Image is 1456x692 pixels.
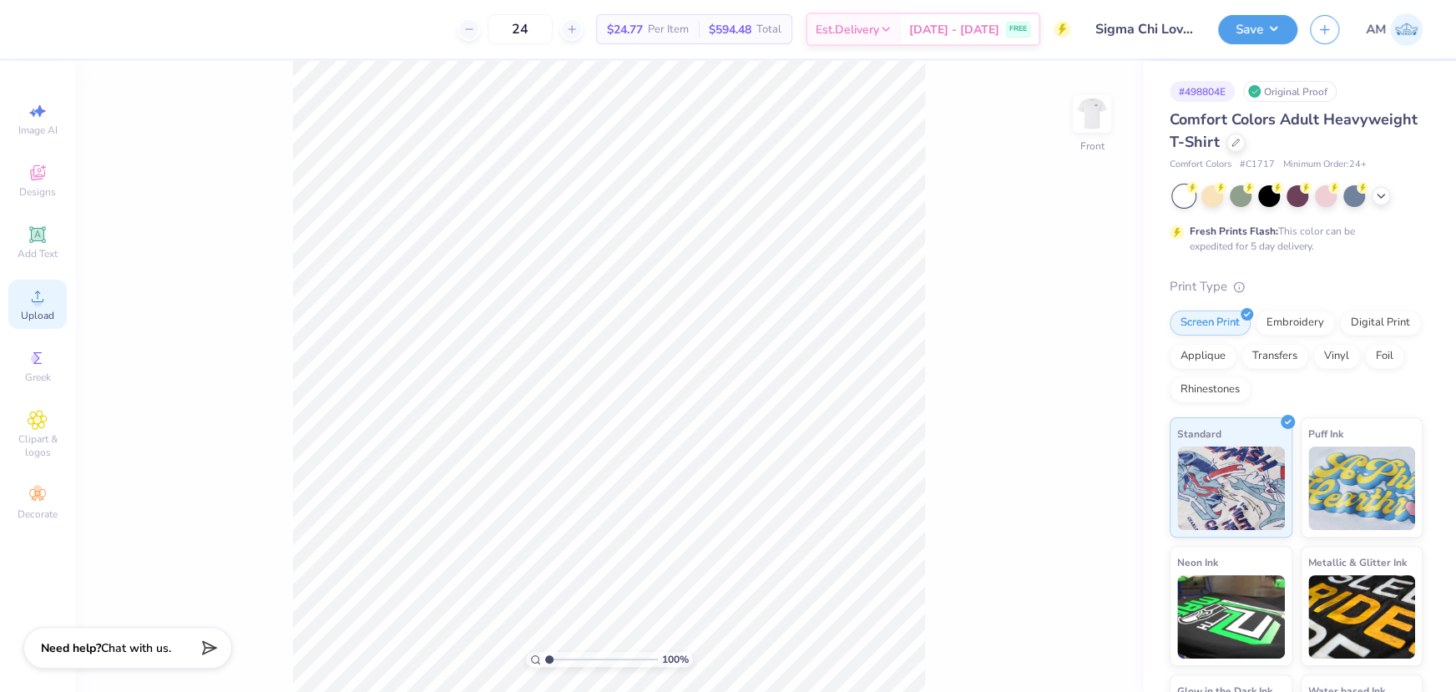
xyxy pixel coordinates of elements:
[909,21,999,38] span: [DATE] - [DATE]
[488,14,553,44] input: – –
[1170,377,1251,402] div: Rhinestones
[18,124,58,137] span: Image AI
[1308,425,1343,442] span: Puff Ink
[1308,553,1407,571] span: Metallic & Glitter Ink
[1170,109,1418,152] span: Comfort Colors Adult Heavyweight T-Shirt
[1256,311,1335,336] div: Embroidery
[1390,13,1423,46] img: Arvi Mikhail Parcero
[1366,13,1423,46] a: AM
[1170,158,1231,172] span: Comfort Colors
[1308,575,1416,659] img: Metallic & Glitter Ink
[1177,575,1285,659] img: Neon Ink
[662,652,689,667] span: 100 %
[1177,447,1285,530] img: Standard
[1366,20,1386,39] span: AM
[1340,311,1421,336] div: Digital Print
[1365,344,1404,369] div: Foil
[1313,344,1360,369] div: Vinyl
[19,185,56,199] span: Designs
[1218,15,1297,44] button: Save
[8,432,67,459] span: Clipart & logos
[1243,81,1337,102] div: Original Proof
[101,640,171,656] span: Chat with us.
[18,247,58,260] span: Add Text
[1283,158,1367,172] span: Minimum Order: 24 +
[21,309,54,322] span: Upload
[1083,13,1206,46] input: Untitled Design
[1170,344,1236,369] div: Applique
[1075,97,1109,130] img: Front
[1080,139,1105,154] div: Front
[1177,425,1221,442] span: Standard
[41,640,101,656] strong: Need help?
[1170,277,1423,296] div: Print Type
[25,371,51,384] span: Greek
[1170,311,1251,336] div: Screen Print
[18,508,58,521] span: Decorate
[756,21,781,38] span: Total
[816,21,879,38] span: Est. Delivery
[1308,447,1416,530] img: Puff Ink
[709,21,751,38] span: $594.48
[648,21,689,38] span: Per Item
[1190,224,1395,254] div: This color can be expedited for 5 day delivery.
[1009,23,1027,35] span: FREE
[1190,225,1278,238] strong: Fresh Prints Flash:
[607,21,643,38] span: $24.77
[1170,81,1235,102] div: # 498804E
[1177,553,1218,571] span: Neon Ink
[1240,158,1275,172] span: # C1717
[1241,344,1308,369] div: Transfers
